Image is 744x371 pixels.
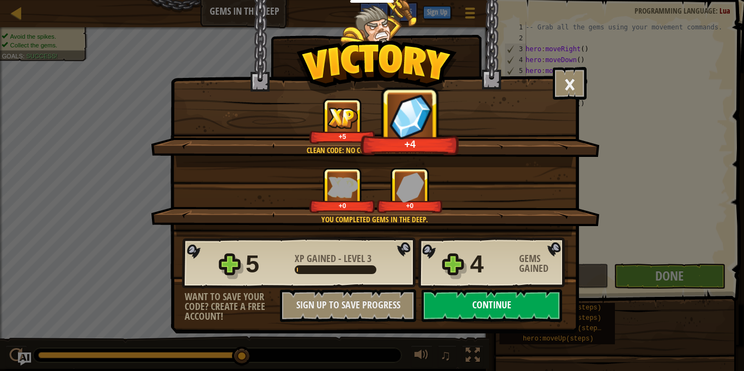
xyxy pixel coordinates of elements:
div: - [295,254,371,264]
img: XP Gained [327,107,358,129]
img: Gems Gained [396,172,424,202]
div: +5 [312,132,373,141]
div: 5 [246,247,288,282]
div: +0 [379,202,441,210]
button: Sign Up to Save Progress [280,289,416,322]
div: You completed Gems in the Deep. [203,214,546,225]
button: × [553,67,587,100]
span: XP Gained [295,252,338,265]
div: Gems Gained [519,254,568,273]
span: 3 [367,252,371,265]
div: +4 [364,138,456,150]
div: 4 [470,247,513,282]
img: Victory [296,40,457,95]
button: Continue [422,289,562,322]
img: Gems Gained [383,89,437,143]
div: +0 [312,202,373,210]
img: XP Gained [327,177,358,198]
span: Level [341,252,367,265]
div: Want to save your code? Create a free account! [185,292,280,321]
div: Clean code: no code errors or warnings. [203,145,546,156]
